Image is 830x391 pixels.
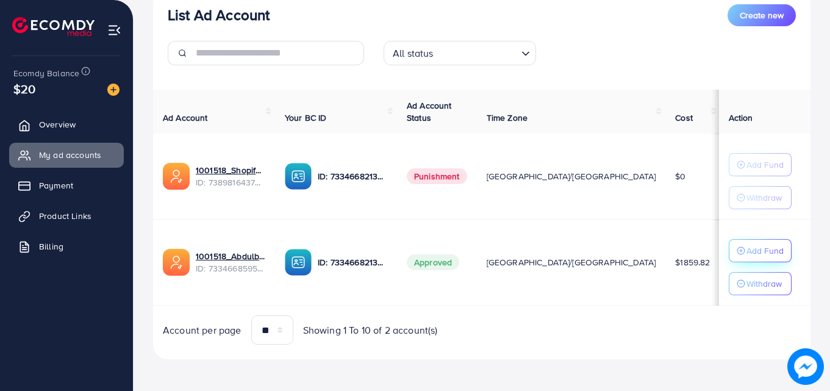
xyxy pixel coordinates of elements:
[39,210,91,222] span: Product Links
[729,153,792,176] button: Add Fund
[13,80,35,98] span: $20
[163,249,190,276] img: ic-ads-acc.e4c84228.svg
[39,149,101,161] span: My ad accounts
[39,240,63,253] span: Billing
[318,255,387,270] p: ID: 7334668213071970306
[407,168,467,184] span: Punishment
[196,250,265,275] div: <span class='underline'>1001518_Abdulbasit1_1707735633734</span></br>7334668595747717122
[9,112,124,137] a: Overview
[729,112,753,124] span: Action
[746,157,784,172] p: Add Fund
[384,41,536,65] div: Search for option
[740,9,784,21] span: Create new
[746,243,784,258] p: Add Fund
[437,42,517,62] input: Search for option
[12,17,95,36] img: logo
[163,163,190,190] img: ic-ads-acc.e4c84228.svg
[196,176,265,188] span: ID: 7389816437843443713
[39,179,73,192] span: Payment
[107,23,121,37] img: menu
[163,323,241,337] span: Account per page
[407,254,459,270] span: Approved
[487,170,656,182] span: [GEOGRAPHIC_DATA]/[GEOGRAPHIC_DATA]
[675,170,685,182] span: $0
[787,348,824,385] img: image
[163,112,208,124] span: Ad Account
[303,323,438,337] span: Showing 1 To 10 of 2 account(s)
[9,143,124,167] a: My ad accounts
[196,164,265,189] div: <span class='underline'>1001518_Shopify Specialist_1720575722754</span></br>7389816437843443713
[407,99,452,124] span: Ad Account Status
[9,173,124,198] a: Payment
[285,249,312,276] img: ic-ba-acc.ded83a64.svg
[168,6,270,24] h3: List Ad Account
[196,164,265,176] a: 1001518_Shopify Specialist_1720575722754
[285,163,312,190] img: ic-ba-acc.ded83a64.svg
[728,4,796,26] button: Create new
[729,186,792,209] button: Withdraw
[285,112,327,124] span: Your BC ID
[729,239,792,262] button: Add Fund
[196,250,265,262] a: 1001518_Abdulbasit1_1707735633734
[746,190,782,205] p: Withdraw
[107,84,120,96] img: image
[13,67,79,79] span: Ecomdy Balance
[675,256,710,268] span: $1859.82
[675,112,693,124] span: Cost
[729,272,792,295] button: Withdraw
[487,256,656,268] span: [GEOGRAPHIC_DATA]/[GEOGRAPHIC_DATA]
[39,118,76,131] span: Overview
[390,45,436,62] span: All status
[746,276,782,291] p: Withdraw
[9,204,124,228] a: Product Links
[9,234,124,259] a: Billing
[196,262,265,274] span: ID: 7334668595747717122
[318,169,387,184] p: ID: 7334668213071970306
[487,112,528,124] span: Time Zone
